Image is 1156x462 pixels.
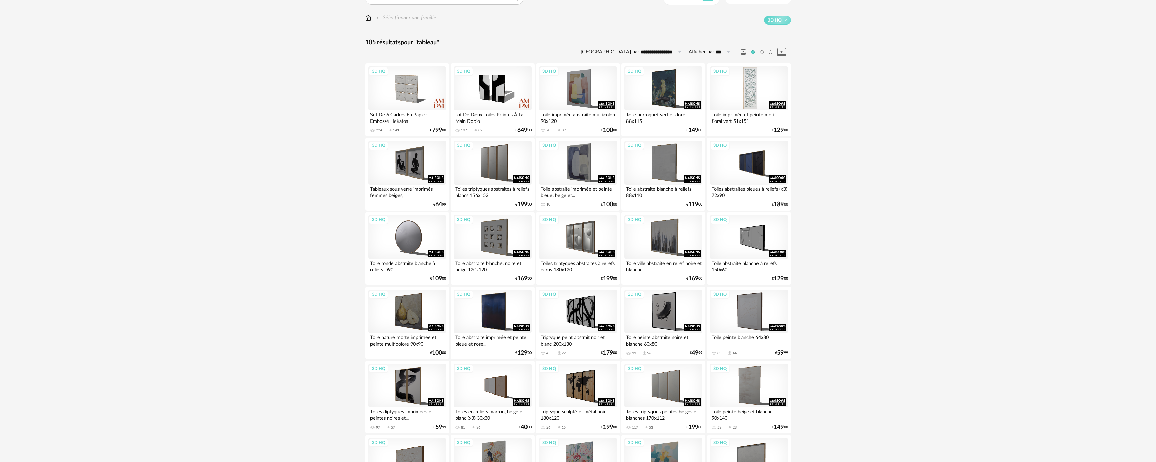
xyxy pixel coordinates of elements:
[557,128,562,133] span: Download icon
[772,425,788,430] div: € 00
[365,138,449,211] a: 3D HQ Tableaux sous verre imprimés femmes beiges, [DEMOGRAPHIC_DATA]... €6499
[539,290,559,299] div: 3D HQ
[454,333,531,347] div: Toile abstraite imprimée et peinte bleue et rose...
[707,212,791,285] a: 3D HQ Toile abstraite blanche à reliefs 150x60 €12900
[733,425,737,430] div: 23
[625,364,644,373] div: 3D HQ
[375,14,380,22] img: svg+xml;base64,PHN2ZyB3aWR0aD0iMTYiIGhlaWdodD0iMTYiIHZpZXdCb3g9IjAgMCAxNiAxNiIgZmlsbD0ibm9uZSIgeG...
[625,67,644,76] div: 3D HQ
[625,141,644,150] div: 3D HQ
[365,287,449,359] a: 3D HQ Toile nature morte imprimée et peinte multicolore 90x90 €10000
[625,290,644,299] div: 3D HQ
[368,333,446,347] div: Toile nature morte imprimée et peinte multicolore 90x90
[632,351,636,356] div: 99
[365,39,791,47] div: 105 résultats
[369,438,388,447] div: 3D HQ
[451,63,534,136] a: 3D HQ Lot De Deux Toiles Peintes À La Main Dopio 137 Download icon 82 €64900
[536,212,620,285] a: 3D HQ Toiles triptyques abstraites à reliefs écrus 180x120 €19900
[376,128,382,133] div: 224
[686,276,702,281] div: € 00
[688,276,698,281] span: 169
[727,425,733,430] span: Download icon
[432,128,442,133] span: 799
[539,215,559,224] div: 3D HQ
[515,128,532,133] div: € 00
[710,67,730,76] div: 3D HQ
[386,425,391,430] span: Download icon
[365,212,449,285] a: 3D HQ Toile ronde abstraite blanche à reliefs D90 €10900
[774,425,784,430] span: 149
[546,351,550,356] div: 45
[690,351,702,355] div: € 99
[772,276,788,281] div: € 00
[368,185,446,198] div: Tableaux sous verre imprimés femmes beiges, [DEMOGRAPHIC_DATA]...
[365,63,449,136] a: 3D HQ Set De 6 Cadres En Papier Embossé Hekatos 224 Download icon 141 €79900
[454,259,531,272] div: Toile abstraite blanche, noire et beige 120x120
[461,425,465,430] div: 81
[733,351,737,356] div: 44
[536,287,620,359] a: 3D HQ Triptyque peint abstrait noir et blanc 200x130 45 Download icon 22 €17900
[430,351,446,355] div: € 00
[430,128,446,133] div: € 00
[647,351,651,356] div: 56
[432,276,442,281] span: 109
[621,361,705,434] a: 3D HQ Toiles triptyques peintes beiges et blanches 170x112 117 Download icon 53 €19900
[710,407,788,421] div: Toile peinte beige et blanche 90x140
[454,110,531,124] div: Lot De Deux Toiles Peintes À La Main Dopio
[686,202,702,207] div: € 00
[603,425,613,430] span: 199
[430,276,446,281] div: € 00
[536,63,620,136] a: 3D HQ Toile imprimée abstraite multicolore 90x120 70 Download icon 39 €10000
[710,364,730,373] div: 3D HQ
[603,351,613,355] span: 179
[557,425,562,430] span: Download icon
[644,425,649,430] span: Download icon
[562,351,566,356] div: 22
[710,185,788,198] div: Toiles abstraites bleues à reliefs (x3) 72x90
[521,425,528,430] span: 40
[686,425,702,430] div: € 00
[517,351,528,355] span: 129
[692,351,698,355] span: 49
[777,351,784,355] span: 59
[539,333,617,347] div: Triptyque peint abstrait noir et blanc 200x130
[603,202,613,207] span: 100
[369,364,388,373] div: 3D HQ
[451,361,534,434] a: 3D HQ Toiles en reliefs marron, beige et blanc (x3) 30x30 81 Download icon 36 €4000
[376,425,380,430] div: 97
[688,202,698,207] span: 119
[601,202,617,207] div: € 00
[727,351,733,356] span: Download icon
[688,425,698,430] span: 199
[632,425,638,430] div: 117
[388,128,393,133] span: Download icon
[539,364,559,373] div: 3D HQ
[454,67,473,76] div: 3D HQ
[710,215,730,224] div: 3D HQ
[517,202,528,207] span: 199
[539,110,617,124] div: Toile imprimée abstraite multicolore 90x120
[624,407,702,421] div: Toiles triptyques peintes beiges et blanches 170x112
[707,138,791,211] a: 3D HQ Toiles abstraites bleues à reliefs (x3) 72x90 €18900
[601,276,617,281] div: € 00
[707,361,791,434] a: 3D HQ Toile peinte beige et blanche 90x140 53 Download icon 23 €14900
[471,425,476,430] span: Download icon
[369,290,388,299] div: 3D HQ
[454,141,473,150] div: 3D HQ
[368,110,446,124] div: Set De 6 Cadres En Papier Embossé Hekatos
[710,110,788,124] div: Toile imprimée et peinte motif floral vert 51x151
[546,202,550,207] div: 10
[517,128,528,133] span: 649
[717,425,721,430] div: 53
[772,128,788,133] div: € 00
[625,215,644,224] div: 3D HQ
[707,287,791,359] a: 3D HQ Toile peinte blanche 64x80 83 Download icon 44 €5999
[603,276,613,281] span: 199
[454,364,473,373] div: 3D HQ
[539,407,617,421] div: Triptyque sculpté et métal noir 180x120
[710,141,730,150] div: 3D HQ
[642,351,647,356] span: Download icon
[454,185,531,198] div: Toiles triptyques abstraites à reliefs blancs 156x152
[368,259,446,272] div: Toile ronde abstraite blanche à reliefs D90
[774,128,784,133] span: 129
